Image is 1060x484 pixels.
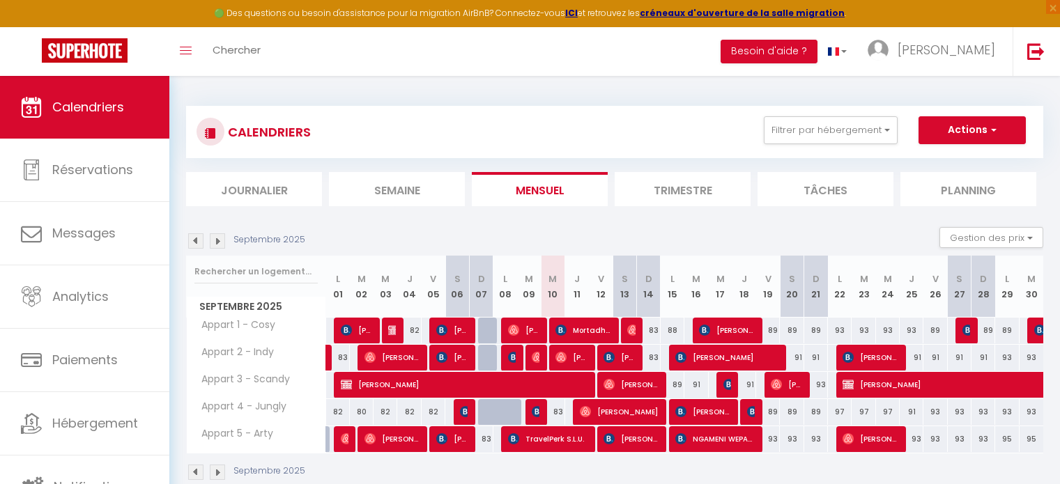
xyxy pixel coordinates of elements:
[358,272,366,286] abbr: M
[397,256,421,318] th: 04
[661,256,684,318] th: 15
[233,233,305,247] p: Septembre 2025
[675,398,730,425] span: [PERSON_NAME]
[732,372,756,398] div: 91
[532,344,539,370] span: [PERSON_NAME]
[771,371,802,398] span: [PERSON_NAME]
[923,399,947,425] div: 93
[189,318,279,333] span: Appart 1 - Cosy
[995,318,1019,343] div: 89
[948,399,971,425] div: 93
[52,288,109,305] span: Analytics
[615,172,751,206] li: Trimestre
[900,426,923,452] div: 93
[860,272,868,286] abbr: M
[364,426,420,452] span: [PERSON_NAME] Fort
[233,465,305,478] p: Septembre 2025
[637,345,661,370] div: 83
[995,399,1019,425] div: 93
[684,372,708,398] div: 91
[580,398,659,425] span: [PERSON_NAME]
[804,345,828,370] div: 91
[857,27,1013,76] a: ... [PERSON_NAME]
[758,172,893,206] li: Tâches
[1027,42,1045,60] img: logout
[508,317,539,343] span: [PERSON_NAME][MEDICAL_DATA]
[742,272,747,286] abbr: J
[52,161,133,178] span: Réservations
[675,344,778,370] span: [PERSON_NAME]
[388,317,396,343] span: [PERSON_NAME]
[971,345,995,370] div: 91
[397,318,421,343] div: 82
[604,344,635,370] span: [PERSON_NAME]
[1020,256,1043,318] th: 30
[472,172,608,206] li: Mensuel
[436,344,468,370] span: [PERSON_NAME]
[532,398,539,425] span: [PERSON_NAME]
[780,426,804,452] div: 93
[661,318,684,343] div: 88
[42,38,128,63] img: Super Booking
[52,414,138,432] span: Hébergement
[194,259,318,284] input: Rechercher un logement...
[962,317,970,343] span: [PERSON_NAME]
[948,345,971,370] div: 91
[764,116,898,144] button: Filtrer par hébergement
[843,344,898,370] span: [PERSON_NAME]
[948,256,971,318] th: 27
[828,318,852,343] div: 93
[1027,272,1036,286] abbr: M
[52,351,118,368] span: Paiements
[675,426,754,452] span: NGAMENI WEPANJUE [PERSON_NAME]
[645,272,652,286] abbr: D
[721,40,817,63] button: Besoin d'aide ?
[189,399,290,414] span: Appart 4 - Jungly
[884,272,892,286] abbr: M
[932,272,939,286] abbr: V
[804,399,828,425] div: 89
[374,399,397,425] div: 82
[341,426,348,452] span: [PERSON_NAME]
[971,399,995,425] div: 93
[909,272,914,286] abbr: J
[525,272,533,286] abbr: M
[900,399,923,425] div: 91
[670,272,675,286] abbr: L
[852,256,875,318] th: 23
[900,318,923,343] div: 93
[756,399,780,425] div: 89
[52,224,116,242] span: Messages
[804,256,828,318] th: 21
[627,317,635,343] span: [PERSON_NAME]
[948,426,971,452] div: 93
[454,272,461,286] abbr: S
[1020,426,1043,452] div: 95
[422,399,445,425] div: 82
[508,426,587,452] span: TravelPerk S.L.U.
[804,318,828,343] div: 89
[326,399,350,425] div: 82
[517,256,541,318] th: 09
[541,256,564,318] th: 10
[430,272,436,286] abbr: V
[789,272,795,286] abbr: S
[699,317,754,343] span: [PERSON_NAME]
[189,372,293,387] span: Appart 3 - Scandy
[469,256,493,318] th: 07
[224,116,311,148] h3: CALENDRIERS
[329,172,465,206] li: Semaine
[804,372,828,398] div: 93
[541,399,564,425] div: 83
[422,256,445,318] th: 05
[923,256,947,318] th: 26
[995,256,1019,318] th: 29
[876,399,900,425] div: 97
[1005,272,1009,286] abbr: L
[716,272,725,286] abbr: M
[971,426,995,452] div: 93
[493,256,517,318] th: 08
[589,256,613,318] th: 12
[326,256,350,318] th: 01
[469,426,493,452] div: 83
